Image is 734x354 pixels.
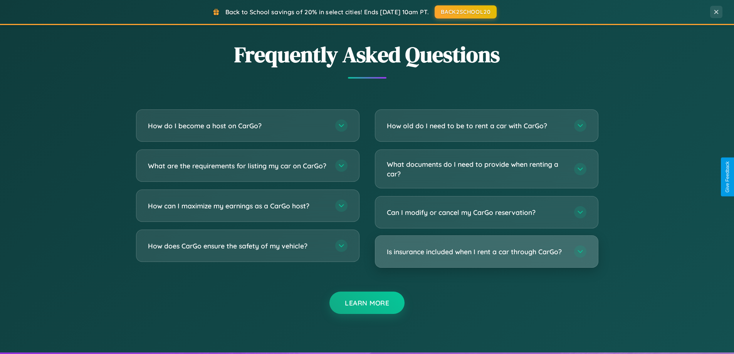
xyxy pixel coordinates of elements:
[148,201,328,211] h3: How can I maximize my earnings as a CarGo host?
[387,121,566,131] h3: How old do I need to be to rent a car with CarGo?
[725,161,730,193] div: Give Feedback
[136,40,598,69] h2: Frequently Asked Questions
[387,159,566,178] h3: What documents do I need to provide when renting a car?
[148,121,328,131] h3: How do I become a host on CarGo?
[435,5,497,18] button: BACK2SCHOOL20
[329,292,405,314] button: Learn More
[148,161,328,171] h3: What are the requirements for listing my car on CarGo?
[387,208,566,217] h3: Can I modify or cancel my CarGo reservation?
[148,241,328,251] h3: How does CarGo ensure the safety of my vehicle?
[225,8,429,16] span: Back to School savings of 20% in select cities! Ends [DATE] 10am PT.
[387,247,566,257] h3: Is insurance included when I rent a car through CarGo?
